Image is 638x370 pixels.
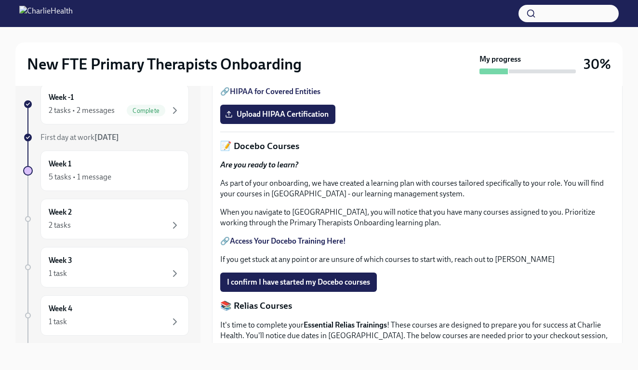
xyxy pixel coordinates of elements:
span: Complete [127,107,165,114]
span: Upload HIPAA Certification [227,110,329,119]
p: 📚 Relias Courses [220,300,614,312]
p: If you get stuck at any point or are unsure of which courses to start with, reach out to [PERSON_... [220,254,614,265]
strong: My progress [479,54,521,65]
a: Week -12 tasks • 2 messagesComplete [23,84,189,124]
p: 🔗 [220,236,614,247]
h6: Week 1 [49,159,71,169]
a: HIPAA for Covered Entities [230,87,320,96]
p: 📝 Docebo Courses [220,140,614,152]
p: As part of your onboarding, we have created a learning plan with courses tailored specifically to... [220,178,614,199]
label: Upload HIPAA Certification [220,105,335,124]
p: 🔗 [220,86,614,97]
span: I confirm I have started my Docebo courses [227,277,370,287]
h3: 30% [584,55,611,73]
a: Access Your Docebo Training Here! [230,236,346,246]
strong: Are you ready to learn? [220,160,298,169]
a: Week 41 task [23,295,189,336]
p: When you navigate to [GEOGRAPHIC_DATA], you will notice that you have many courses assigned to yo... [220,207,614,228]
a: Week 22 tasks [23,199,189,239]
div: 2 tasks • 2 messages [49,105,115,116]
a: Week 15 tasks • 1 message [23,151,189,191]
h6: Week 2 [49,207,72,218]
a: First day at work[DATE] [23,132,189,143]
button: I confirm I have started my Docebo courses [220,273,377,292]
h6: Week -1 [49,92,74,103]
strong: Essential Relias Trainings [304,320,387,329]
a: Week 31 task [23,247,189,288]
div: 1 task [49,316,67,327]
strong: [DATE] [94,133,119,142]
img: CharlieHealth [19,6,73,21]
div: 5 tasks • 1 message [49,172,111,182]
span: First day at work [40,133,119,142]
h2: New FTE Primary Therapists Onboarding [27,55,302,74]
h6: Week 4 [49,303,72,314]
div: 2 tasks [49,220,71,231]
p: It's time to complete your ! These courses are designed to prepare you for success at Charlie Hea... [220,320,614,352]
h6: Week 3 [49,255,72,266]
div: 1 task [49,268,67,279]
